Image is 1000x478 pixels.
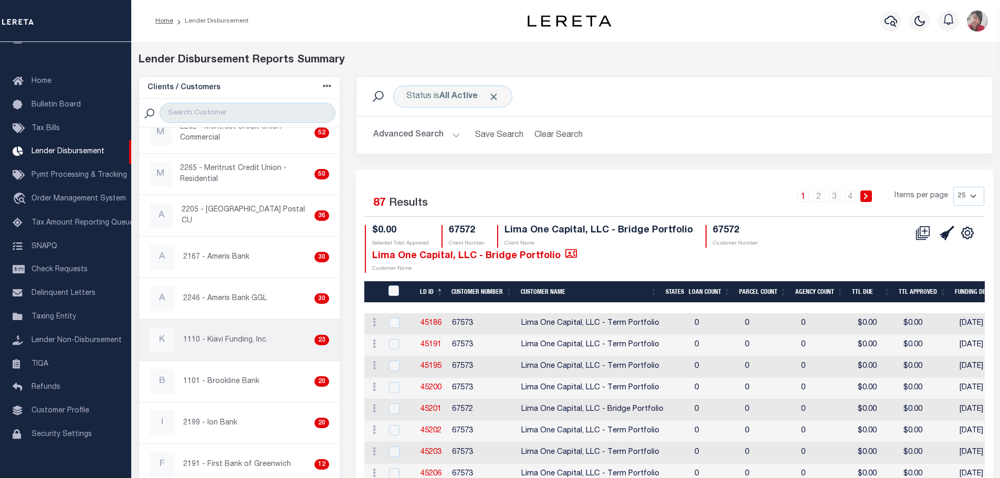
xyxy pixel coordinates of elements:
[504,240,693,248] p: Client Name
[517,356,668,378] td: Lima One Capital, LLC - Term Portfolio
[139,320,340,360] a: K1110 - Kiavi Funding, Inc.23
[314,128,329,138] div: 52
[829,190,840,202] a: 3
[148,83,220,92] h5: Clients / Customers
[469,125,530,145] button: Save Search
[139,402,340,443] a: I2199 - Ion Bank20
[845,190,856,202] a: 4
[690,421,741,442] td: 0
[899,378,955,399] td: $0.00
[139,52,993,68] div: Lender Disbursement Reports Summary
[13,193,29,206] i: travel_explore
[420,470,441,477] a: 45206
[690,378,741,399] td: 0
[741,421,797,442] td: 0
[517,399,668,421] td: Lima One Capital, LLC - Bridge Portfolio
[155,18,173,24] a: Home
[690,356,741,378] td: 0
[741,356,797,378] td: 0
[690,399,741,421] td: 0
[741,335,797,356] td: 0
[180,122,310,144] p: 2262 - Meritrust Credit Union - Commercial
[797,442,854,464] td: 0
[854,335,899,356] td: $0.00
[180,163,310,185] p: 2265 - Meritrust Credit Union - Residential
[160,103,335,123] input: Search Customer
[899,442,955,464] td: $0.00
[661,281,685,303] th: States
[182,205,310,227] p: 2205 - [GEOGRAPHIC_DATA] Postal CU
[854,313,899,335] td: $0.00
[797,190,809,202] a: 1
[448,335,517,356] td: 67573
[420,449,441,456] a: 45203
[139,278,340,319] a: A2246 - Ameris Bank GGL30
[372,240,429,248] p: Selected Total Approved
[31,407,89,415] span: Customer Profile
[517,421,668,442] td: Lima One Capital, LLC - Term Portfolio
[150,286,175,311] div: A
[899,313,955,335] td: $0.00
[314,210,329,221] div: 36
[183,459,291,470] p: 2191 - First Bank of Greenwich
[31,290,96,297] span: Delinquent Letters
[31,266,88,273] span: Check Requests
[420,320,441,327] a: 45186
[31,313,76,321] span: Taxing Entity
[894,190,948,202] span: Items per page
[797,335,854,356] td: 0
[741,313,797,335] td: 0
[314,169,329,179] div: 50
[183,293,267,304] p: 2246 - Ameris Bank GGL
[741,378,797,399] td: 0
[899,399,955,421] td: $0.00
[448,378,517,399] td: 67573
[854,442,899,464] td: $0.00
[741,399,797,421] td: 0
[139,154,340,195] a: M2265 - Meritrust Credit Union - Residential50
[314,293,329,304] div: 30
[449,240,485,248] p: Client Number
[517,313,668,335] td: Lima One Capital, LLC - Term Portfolio
[139,237,340,278] a: A2167 - Ameris Bank30
[517,442,668,464] td: Lima One Capital, LLC - Term Portfolio
[488,91,499,102] span: Click to Remove
[373,125,460,145] button: Advanced Search
[690,442,741,464] td: 0
[183,376,259,387] p: 1101 - Brookline Bank
[894,281,951,303] th: Ttl Approved: activate to sort column ascending
[517,378,668,399] td: Lima One Capital, LLC - Term Portfolio
[314,376,329,387] div: 20
[139,361,340,402] a: B1101 - Brookline Bank20
[813,190,825,202] a: 2
[31,384,60,391] span: Refunds
[420,341,441,348] a: 45191
[899,421,955,442] td: $0.00
[791,281,848,303] th: Agency Count: activate to sort column ascending
[314,459,329,470] div: 12
[31,431,92,438] span: Security Settings
[150,245,175,270] div: A
[150,369,175,394] div: B
[150,410,175,435] div: I
[448,356,517,378] td: 67573
[183,252,249,263] p: 2167 - Ameris Bank
[690,313,741,335] td: 0
[685,281,735,303] th: Loan Count: activate to sort column ascending
[31,101,81,109] span: Bulletin Board
[848,281,895,303] th: Ttl Due: activate to sort column ascending
[448,442,517,464] td: 67573
[504,225,693,237] h4: Lima One Capital, LLC - Bridge Portfolio
[31,78,51,85] span: Home
[420,363,441,370] a: 45195
[741,442,797,464] td: 0
[854,421,899,442] td: $0.00
[183,418,237,429] p: 2199 - Ion Bank
[797,421,854,442] td: 0
[31,242,57,250] span: SNAPQ
[382,281,416,303] th: LDID
[528,15,612,27] img: logo-dark.svg
[447,281,517,303] th: Customer Number: activate to sort column ascending
[173,16,249,26] li: Lender Disbursement
[517,281,661,303] th: Customer Name: activate to sort column ascending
